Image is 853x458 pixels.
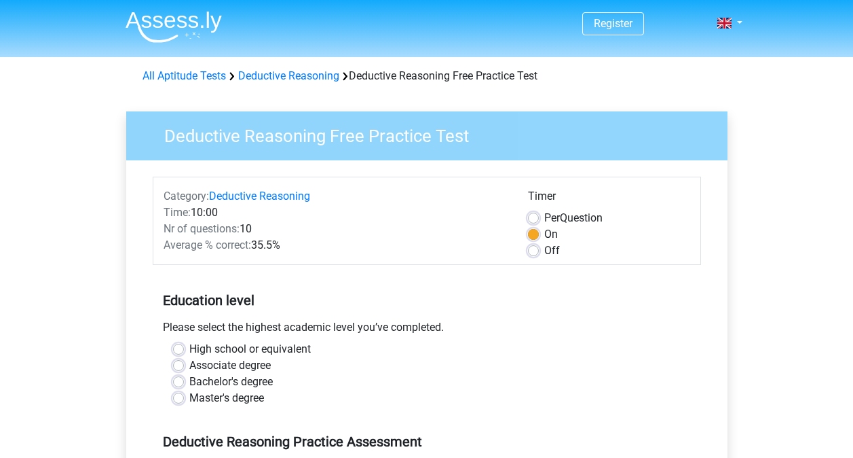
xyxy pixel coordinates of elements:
div: Deductive Reasoning Free Practice Test [137,68,717,84]
div: Please select the highest academic level you’ve completed. [153,319,701,341]
label: Bachelor's degree [189,374,273,390]
a: Deductive Reasoning [238,69,339,82]
div: 10:00 [153,205,518,221]
div: 35.5% [153,237,518,253]
img: Assessly [126,11,222,43]
label: Off [544,243,560,259]
h5: Education level [163,287,691,314]
a: All Aptitude Tests [143,69,226,82]
label: Master's degree [189,390,264,406]
h3: Deductive Reasoning Free Practice Test [148,120,717,147]
label: Question [544,210,603,226]
a: Deductive Reasoning [209,190,310,202]
div: Timer [528,188,690,210]
span: Nr of questions: [164,222,240,235]
label: On [544,226,558,243]
h5: Deductive Reasoning Practice Assessment [163,434,691,450]
label: Associate degree [189,357,271,374]
div: 10 [153,221,518,237]
span: Per [544,211,560,224]
span: Category: [164,190,209,202]
span: Average % correct: [164,239,251,251]
a: Register [594,17,632,30]
label: High school or equivalent [189,341,311,357]
span: Time: [164,206,191,219]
